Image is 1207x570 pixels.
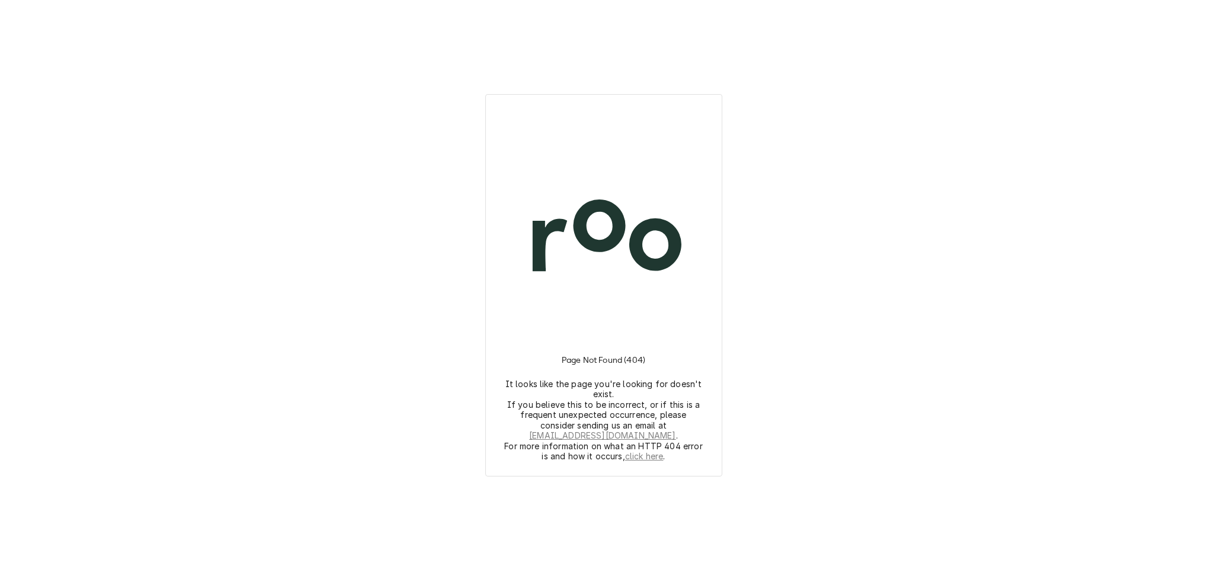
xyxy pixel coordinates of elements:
a: click here [625,451,664,462]
p: It looks like the page you're looking for doesn't exist. [504,379,703,400]
a: [EMAIL_ADDRESS][DOMAIN_NAME] [529,430,675,441]
p: For more information on what an HTTP 404 error is and how it occurs, . [504,441,703,462]
div: Instructions [500,341,707,462]
img: Logo [500,134,707,341]
p: If you believe this to be incorrect, or if this is a frequent unexpected occurrence, please consi... [504,400,703,441]
h3: Page Not Found (404) [562,341,645,379]
div: Logo and Instructions Container [500,109,707,462]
